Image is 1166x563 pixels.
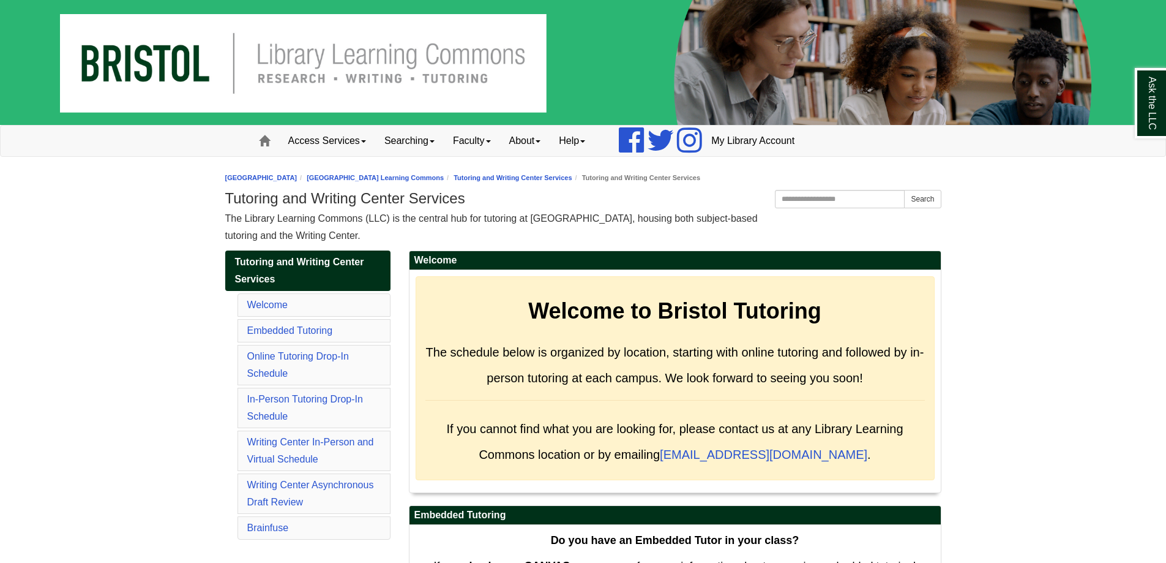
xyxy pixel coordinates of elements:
[446,422,903,461] span: If you cannot find what you are looking for, please contact us at any Library Learning Commons lo...
[247,480,374,507] a: Writing Center Asynchronous Draft Review
[247,300,288,310] a: Welcome
[454,174,572,181] a: Tutoring and Writing Center Services
[307,174,444,181] a: [GEOGRAPHIC_DATA] Learning Commons
[551,534,799,546] strong: Do you have an Embedded Tutor in your class?
[409,251,941,270] h2: Welcome
[500,126,550,156] a: About
[225,190,941,207] h1: Tutoring and Writing Center Services
[225,172,941,184] nav: breadcrumb
[660,448,867,461] a: [EMAIL_ADDRESS][DOMAIN_NAME]
[247,523,289,533] a: Brainfuse
[247,437,374,464] a: Writing Center In-Person and Virtual Schedule
[426,346,924,385] span: The schedule below is organized by location, starting with online tutoring and followed by in-per...
[572,172,700,184] li: Tutoring and Writing Center Services
[247,394,363,421] a: In-Person Tutoring Drop-In Schedule
[409,506,941,525] h2: Embedded Tutoring
[235,257,364,284] span: Tutoring and Writing Center Services
[702,126,804,156] a: My Library Account
[375,126,444,156] a: Searching
[444,126,500,156] a: Faculty
[528,298,821,323] strong: Welcome to Bristol Tutoring
[225,174,297,181] a: [GEOGRAPHIC_DATA]
[247,325,333,336] a: Embedded Tutoring
[279,126,375,156] a: Access Services
[550,126,594,156] a: Help
[225,213,758,241] span: The Library Learning Commons (LLC) is the central hub for tutoring at [GEOGRAPHIC_DATA], housing ...
[904,190,941,208] button: Search
[225,251,391,291] a: Tutoring and Writing Center Services
[247,351,349,379] a: Online Tutoring Drop-In Schedule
